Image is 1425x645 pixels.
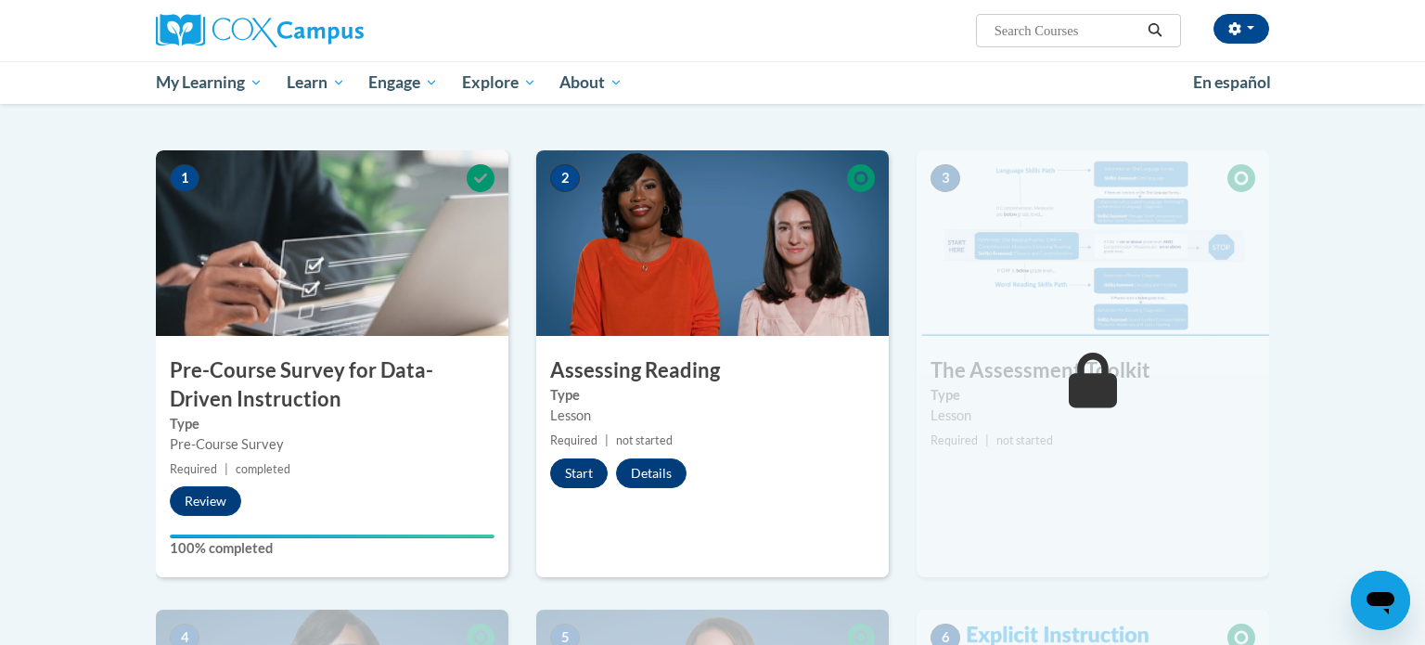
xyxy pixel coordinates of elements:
[1141,19,1169,42] button: Search
[450,61,548,104] a: Explore
[170,486,241,516] button: Review
[931,433,978,447] span: Required
[156,14,364,47] img: Cox Campus
[548,61,635,104] a: About
[128,61,1297,104] div: Main menu
[156,356,508,414] h3: Pre-Course Survey for Data-Driven Instruction
[170,164,199,192] span: 1
[993,19,1141,42] input: Search Courses
[356,61,450,104] a: Engage
[931,164,960,192] span: 3
[170,414,494,434] label: Type
[1351,571,1410,630] iframe: Button to launch messaging window
[156,150,508,336] img: Course Image
[616,433,673,447] span: not started
[156,71,263,94] span: My Learning
[1213,14,1269,44] button: Account Settings
[287,71,345,94] span: Learn
[985,433,989,447] span: |
[616,458,687,488] button: Details
[996,433,1053,447] span: not started
[536,356,889,385] h3: Assessing Reading
[170,538,494,559] label: 100% completed
[917,150,1269,336] img: Course Image
[1181,63,1283,102] a: En español
[462,71,536,94] span: Explore
[550,433,597,447] span: Required
[170,434,494,455] div: Pre-Course Survey
[550,406,875,426] div: Lesson
[931,406,1255,426] div: Lesson
[236,462,290,476] span: completed
[536,150,889,336] img: Course Image
[931,385,1255,406] label: Type
[144,61,275,104] a: My Learning
[550,385,875,406] label: Type
[559,71,623,94] span: About
[550,164,580,192] span: 2
[1193,72,1271,92] span: En español
[170,462,217,476] span: Required
[275,61,357,104] a: Learn
[605,433,609,447] span: |
[156,14,508,47] a: Cox Campus
[225,462,228,476] span: |
[917,356,1269,385] h3: The Assessment Toolkit
[368,71,438,94] span: Engage
[170,535,494,538] div: Your progress
[550,458,608,488] button: Start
